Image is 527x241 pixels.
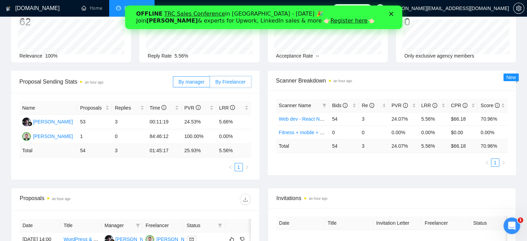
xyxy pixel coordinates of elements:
[485,161,489,165] span: left
[419,126,448,139] td: 0.00%
[112,144,147,157] td: 3
[22,133,73,139] a: MA[PERSON_NAME]
[125,6,402,29] iframe: Intercom live chat банер
[136,223,140,227] span: filter
[329,139,359,153] td: 54
[175,53,188,59] span: 5.56%
[22,118,31,126] img: RR
[495,103,500,108] span: info-circle
[216,144,251,157] td: 5.56 %
[419,112,448,126] td: 5.56%
[85,80,103,84] time: an hour ago
[52,197,70,201] time: an hour ago
[19,144,77,157] td: Total
[513,6,524,11] span: setting
[478,139,508,153] td: 70.96 %
[33,132,73,140] div: [PERSON_NAME]
[501,161,506,165] span: right
[196,105,201,110] span: info-circle
[184,105,201,111] span: PVR
[27,121,32,126] img: gigradar-bm.png
[226,163,235,171] button: left
[19,77,173,86] span: Proposal Sending Stats
[329,112,359,126] td: 54
[279,116,351,122] a: Web dev - React Native + Python
[22,132,31,141] img: MA
[451,103,467,108] span: CPR
[276,216,325,230] th: Date
[230,105,235,110] span: info-circle
[77,144,112,157] td: 54
[20,219,61,232] th: Date
[243,163,251,171] button: right
[366,5,369,12] span: 5
[61,219,102,232] th: Title
[332,103,348,108] span: Bids
[217,220,223,231] span: filter
[182,144,216,157] td: 25.93 %
[228,165,232,169] span: left
[178,79,204,85] span: By manager
[147,115,182,129] td: 00:11:19
[147,144,182,157] td: 01:45:17
[161,105,166,110] span: info-circle
[187,222,215,229] span: Status
[322,103,326,107] span: filter
[334,79,352,83] time: an hour ago
[161,5,187,11] a: searchScanner
[235,163,243,171] li: 1
[432,103,437,108] span: info-circle
[77,115,112,129] td: 53
[243,163,251,171] li: Next Page
[115,104,139,112] span: Replies
[419,139,448,153] td: 5.56 %
[359,112,389,126] td: 3
[105,222,133,229] span: Manager
[279,130,351,135] a: Fitness + mobile + app+ template
[309,197,327,200] time: an hour ago
[116,6,121,10] span: dashboard
[448,112,478,126] td: $66.18
[279,103,311,108] span: Scanner Name
[216,115,251,129] td: 5.66%
[205,12,243,18] a: Register here
[343,103,348,108] span: info-circle
[389,126,419,139] td: 0.00%
[182,115,216,129] td: 24.53%
[513,3,524,14] button: setting
[112,115,147,129] td: 3
[491,159,499,166] a: 1
[147,129,182,144] td: 84:46:12
[481,103,499,108] span: Score
[483,158,491,167] li: Previous Page
[6,3,11,14] img: logo
[19,53,42,59] span: Relevance
[362,103,374,108] span: Re
[471,216,519,230] th: Status
[392,103,408,108] span: PVR
[112,101,147,115] th: Replies
[264,6,271,10] div: Закрити
[316,53,319,59] span: --
[77,101,112,115] th: Proposals
[150,105,166,111] span: Time
[506,75,516,80] span: New
[329,126,359,139] td: 0
[112,129,147,144] td: 0
[20,194,135,205] div: Proposals
[245,165,249,169] span: right
[359,139,389,153] td: 3
[503,217,520,234] iframe: Intercom live chat
[499,158,508,167] button: right
[276,53,313,59] span: Acceptance Rate
[182,129,216,144] td: 100.00%
[478,126,508,139] td: 0.00%
[22,119,73,124] a: RR[PERSON_NAME]
[77,129,112,144] td: 1
[422,216,471,230] th: Freelancer
[518,217,523,223] span: 1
